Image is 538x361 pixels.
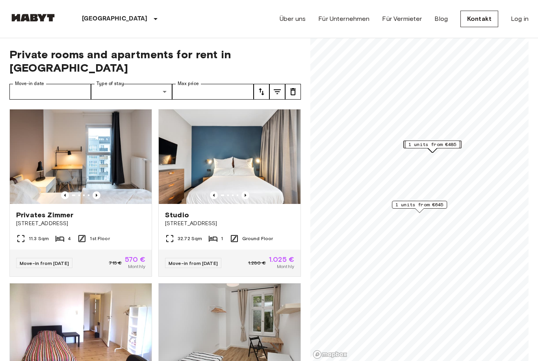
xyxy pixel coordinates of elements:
button: tune [269,84,285,100]
span: 1.280 € [248,259,266,267]
span: 1.025 € [269,256,294,263]
span: Move-in from [DATE] [169,260,218,266]
p: [GEOGRAPHIC_DATA] [82,14,148,24]
span: Privates Zimmer [16,210,73,220]
span: [STREET_ADDRESS] [165,220,294,228]
label: Max price [178,80,199,87]
span: 4 [68,235,71,242]
input: Choose date [9,84,91,100]
button: tune [254,84,269,100]
a: Für Vermieter [382,14,422,24]
div: Map marker [392,201,447,213]
span: 715 € [109,259,122,267]
div: Map marker [404,141,462,153]
span: [STREET_ADDRESS] [16,220,145,228]
img: Habyt [9,14,57,22]
span: 32.72 Sqm [178,235,202,242]
a: Kontakt [460,11,498,27]
span: 1st Floor [90,235,109,242]
span: 1 units from €645 [395,201,443,208]
button: Previous image [241,191,249,199]
img: Marketing picture of unit DE-01-481-006-01 [159,109,301,204]
img: Marketing picture of unit DE-01-12-003-01Q [10,109,152,204]
span: 570 € [125,256,145,263]
a: Blog [434,14,448,24]
span: Studio [165,210,189,220]
span: 1 units from €485 [408,141,456,148]
a: Log in [511,14,529,24]
label: Move-in date [15,80,44,87]
span: Move-in from [DATE] [20,260,69,266]
a: Marketing picture of unit DE-01-481-006-01Previous imagePrevious imageStudio[STREET_ADDRESS]32.72... [158,109,301,277]
button: Previous image [210,191,218,199]
button: Previous image [93,191,100,199]
button: Previous image [61,191,69,199]
a: Marketing picture of unit DE-01-12-003-01QPrevious imagePrevious imagePrivates Zimmer[STREET_ADDR... [9,109,152,277]
div: Map marker [405,141,460,153]
span: Ground Floor [242,235,273,242]
a: Für Unternehmen [318,14,369,24]
span: Monthly [277,263,294,270]
a: Mapbox logo [313,350,347,359]
span: Monthly [128,263,145,270]
a: Über uns [280,14,306,24]
button: tune [285,84,301,100]
span: Private rooms and apartments for rent in [GEOGRAPHIC_DATA] [9,48,301,74]
span: 11.3 Sqm [29,235,49,242]
label: Type of stay [96,80,124,87]
span: 1 [221,235,223,242]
